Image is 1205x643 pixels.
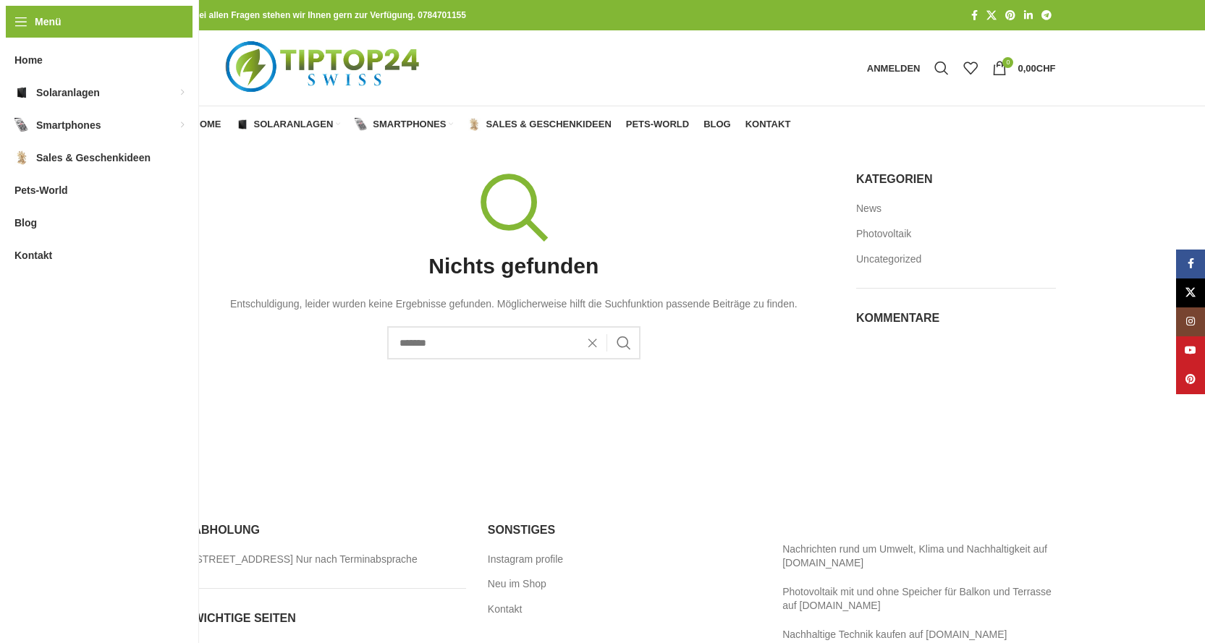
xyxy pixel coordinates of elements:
[193,553,419,567] a: [STREET_ADDRESS] Nur nach Terminabsprache
[782,586,1052,612] a: Photovoltaik mit und ohne Speicher für Balkon und Terrasse auf [DOMAIN_NAME]
[1036,63,1056,74] span: CHF
[488,577,548,592] a: Neu im Shop
[468,118,481,131] img: Sales & Geschenkideen
[488,553,565,567] a: Instagram profile
[236,118,249,131] img: Solaranlagen
[14,47,43,73] span: Home
[236,110,341,139] a: Solaranlagen
[1002,57,1013,68] span: 0
[982,6,1001,25] a: X Social Link
[626,119,689,130] span: Pets-World
[703,110,731,139] a: Blog
[860,54,928,82] a: Anmelden
[486,119,611,130] span: Sales & Geschenkideen
[956,54,985,82] div: Meine Wunschliste
[14,118,29,132] img: Smartphones
[355,118,368,131] img: Smartphones
[193,522,466,538] h5: Abholung
[193,61,456,73] a: Logo der Website
[927,54,956,82] a: Suche
[14,150,29,165] img: Sales & Geschenkideen
[1176,365,1205,394] a: Pinterest Social Link
[1176,336,1205,365] a: YouTube Social Link
[867,64,921,73] span: Anmelden
[985,54,1062,82] a: 0 0,00CHF
[14,242,52,268] span: Kontakt
[36,145,151,171] span: Sales & Geschenkideen
[193,296,835,312] p: Entschuldigung, leider wurden keine Ergebnisse gefunden. Möglicherweise hilft die Suchfunktion pa...
[387,326,640,359] input: Suche
[193,610,466,626] h5: Wichtige seiten
[488,522,761,538] h5: Sonstiges
[782,629,1007,640] a: Nachhaltige Technik kaufen auf [DOMAIN_NAME]
[35,14,62,30] span: Menü
[14,85,29,100] img: Solaranlagen
[468,110,611,139] a: Sales & Geschenkideen
[254,119,334,130] span: Solaranlagen
[856,252,923,267] a: Uncategorized
[1176,278,1205,307] a: X Social Link
[1018,63,1055,74] bdi: 0,00
[193,110,221,139] a: Home
[856,202,883,216] a: News
[193,30,456,106] img: Tiptop24 Nachhaltige & Faire Produkte
[1001,6,1020,25] a: Pinterest Social Link
[967,6,982,25] a: Facebook Social Link
[626,110,689,139] a: Pets-World
[36,80,100,106] span: Solaranlagen
[193,10,466,20] strong: Bei allen Fragen stehen wir Ihnen gern zur Verfügung. 0784701155
[355,110,453,139] a: Smartphones
[1037,6,1056,25] a: Telegram Social Link
[193,251,835,281] h3: Nichts gefunden
[1176,307,1205,336] a: Instagram Social Link
[488,602,523,617] a: Kontakt
[1176,250,1205,278] a: Facebook Social Link
[193,119,221,130] span: Home
[186,110,798,139] div: Hauptnavigation
[14,177,68,203] span: Pets-World
[856,171,1056,187] h5: Kategorien
[856,227,913,242] a: Photovoltaik
[373,119,446,130] span: Smartphones
[703,119,731,130] span: Blog
[782,543,1047,569] a: Nachrichten rund um Umwelt, Klima und Nachhaltigkeit auf [DOMAIN_NAME]
[1020,6,1037,25] a: LinkedIn Social Link
[36,112,101,138] span: Smartphones
[745,119,791,130] span: Kontakt
[856,310,1056,326] h5: Kommentare
[14,210,37,236] span: Blog
[745,110,791,139] a: Kontakt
